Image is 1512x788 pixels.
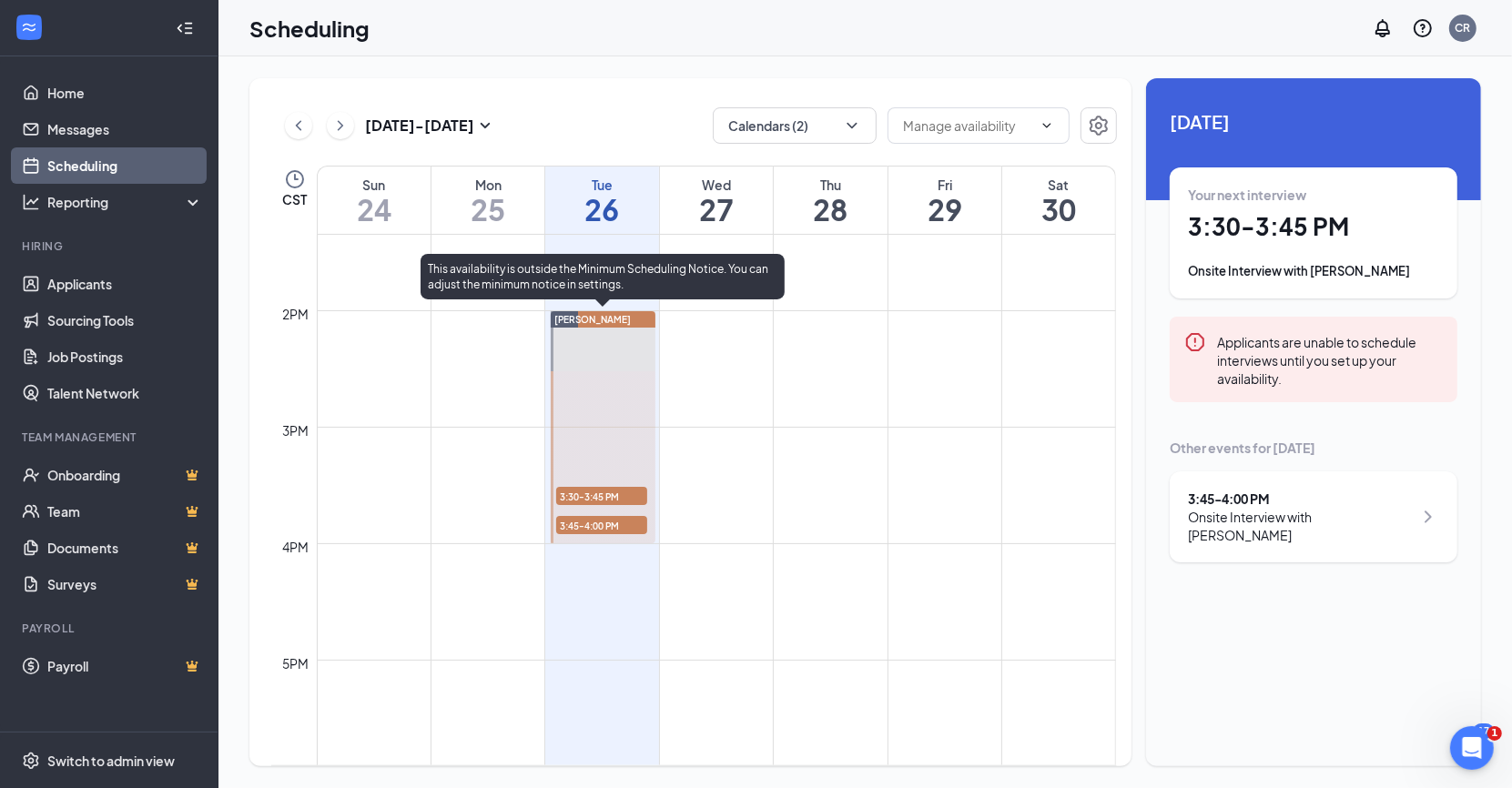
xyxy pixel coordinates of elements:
[660,194,773,225] h1: 27
[47,266,203,302] a: Applicants
[903,116,1032,136] input: Manage availability
[22,429,199,445] div: Team Management
[1170,107,1457,136] span: [DATE]
[249,13,370,44] h1: Scheduling
[1450,726,1494,770] iframe: Intercom live chat
[713,107,877,144] button: Calendars (2)ChevronDown
[421,254,785,299] div: This availability is outside the Minimum Scheduling Notice. You can adjust the minimum notice in ...
[1412,17,1434,39] svg: QuestionInfo
[47,375,203,411] a: Talent Network
[20,18,38,36] svg: WorkstreamLogo
[318,194,431,225] h1: 24
[47,111,203,147] a: Messages
[1188,490,1413,508] div: 3:45 - 4:00 PM
[289,115,308,136] svg: ChevronLeft
[47,530,203,566] a: DocumentsCrown
[327,112,354,139] button: ChevronRight
[47,75,203,111] a: Home
[431,167,544,234] a: August 25, 2025
[1002,176,1115,194] div: Sat
[556,516,647,534] span: 3:45-4:00 PM
[47,302,203,338] a: Sourcing Tools
[47,493,203,530] a: TeamCrown
[47,457,203,493] a: OnboardingCrown
[1170,439,1457,457] div: Other events for [DATE]
[431,176,544,194] div: Mon
[660,167,773,234] a: August 27, 2025
[1040,118,1054,133] svg: ChevronDown
[284,168,306,190] svg: Clock
[1081,107,1117,144] button: Settings
[774,194,887,225] h1: 28
[47,147,203,184] a: Scheduling
[285,112,312,139] button: ChevronLeft
[47,648,203,684] a: PayrollCrown
[431,194,544,225] h1: 25
[47,566,203,602] a: SurveysCrown
[318,167,431,234] a: August 24, 2025
[47,752,175,770] div: Switch to admin view
[279,304,313,324] div: 2pm
[282,190,307,208] span: CST
[279,420,313,440] div: 3pm
[1217,331,1443,388] div: Applicants are unable to schedule interviews until you set up your availability.
[888,194,1001,225] h1: 29
[545,194,658,225] h1: 26
[556,487,647,505] span: 3:30-3:45 PM
[22,238,199,254] div: Hiring
[1188,262,1439,280] div: Onsite Interview with [PERSON_NAME]
[1002,194,1115,225] h1: 30
[1188,211,1439,242] h1: 3:30 - 3:45 PM
[545,167,658,234] a: August 26, 2025
[1188,508,1413,544] div: Onsite Interview with [PERSON_NAME]
[365,116,474,136] h3: [DATE] - [DATE]
[279,653,313,673] div: 5pm
[279,537,313,557] div: 4pm
[843,116,861,135] svg: ChevronDown
[774,176,887,194] div: Thu
[318,176,431,194] div: Sun
[554,314,631,325] span: [PERSON_NAME]
[545,176,658,194] div: Tue
[331,115,350,136] svg: ChevronRight
[774,167,887,234] a: August 28, 2025
[1002,167,1115,234] a: August 30, 2025
[1456,20,1471,35] div: CR
[888,167,1001,234] a: August 29, 2025
[22,621,199,636] div: Payroll
[47,338,203,375] a: Job Postings
[1474,723,1494,739] div: 17
[474,115,496,136] svg: SmallChevronDown
[1188,186,1439,204] div: Your next interview
[1088,115,1110,136] svg: Settings
[1184,331,1206,353] svg: Error
[47,193,204,211] div: Reporting
[660,176,773,194] div: Wed
[22,193,40,211] svg: Analysis
[22,752,40,770] svg: Settings
[1372,17,1394,39] svg: Notifications
[176,19,194,37] svg: Collapse
[1417,506,1439,528] svg: ChevronRight
[888,176,1001,194] div: Fri
[1487,726,1502,741] span: 1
